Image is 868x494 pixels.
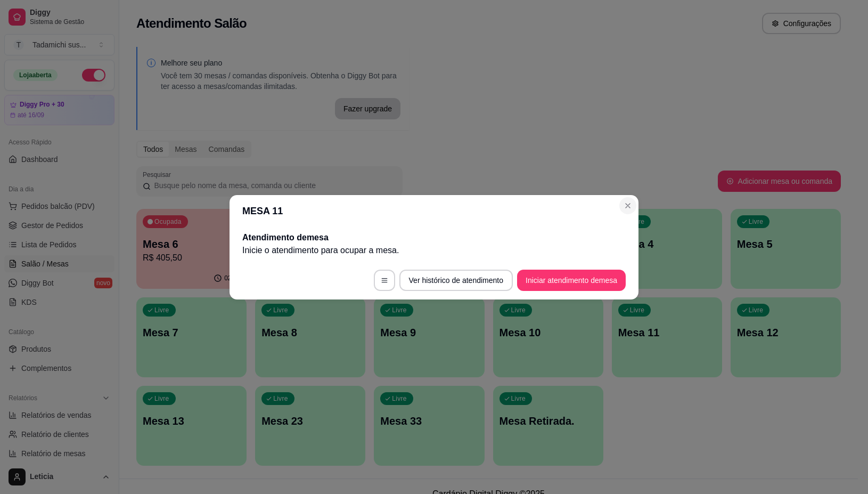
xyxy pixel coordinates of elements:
button: Iniciar atendimento demesa [517,270,626,291]
h2: Atendimento de mesa [242,231,626,244]
p: Inicie o atendimento para ocupar a mesa . [242,244,626,257]
button: Close [619,197,636,214]
header: MESA 11 [230,195,638,227]
button: Ver histórico de atendimento [399,270,513,291]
